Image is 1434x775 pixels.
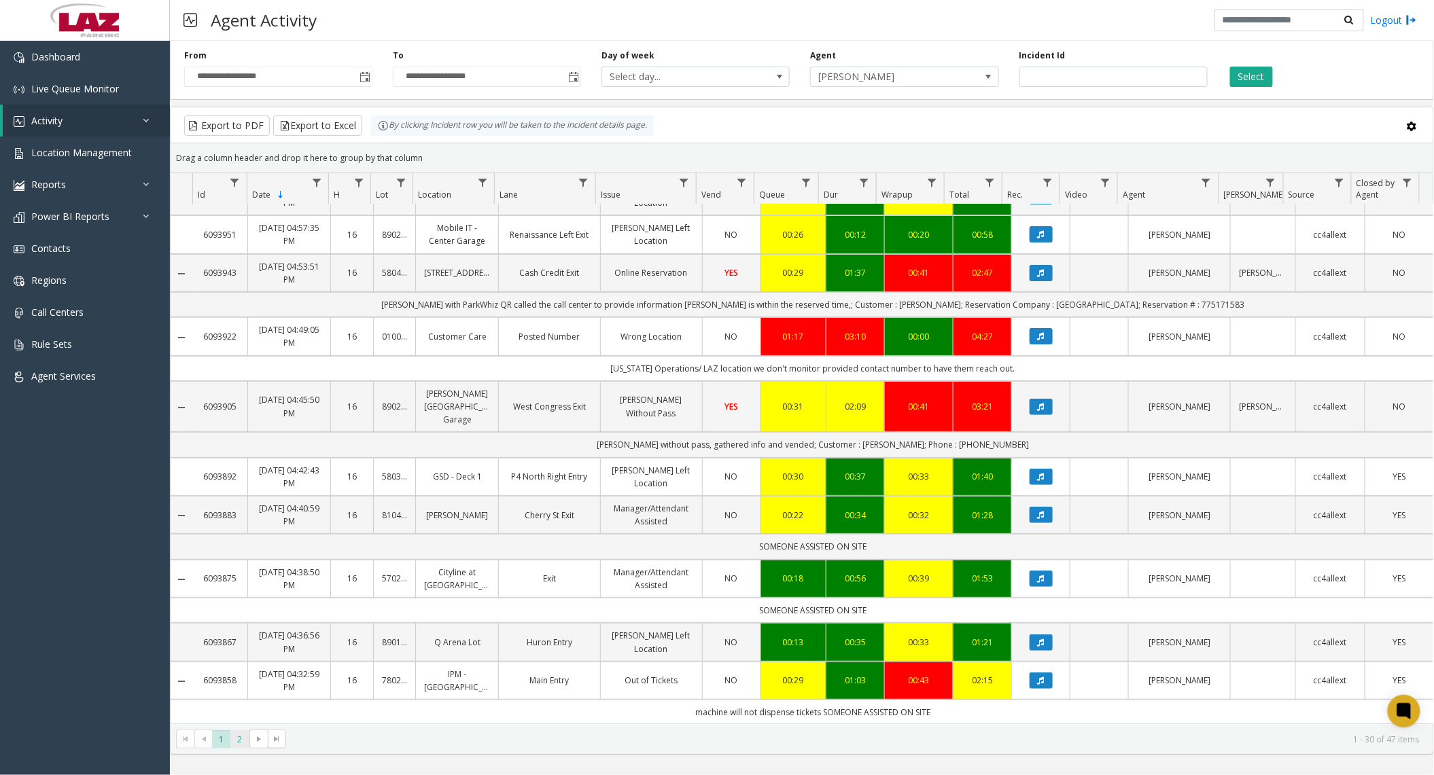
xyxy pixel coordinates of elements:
button: Select [1230,67,1273,87]
div: 00:35 [835,636,876,649]
div: 00:41 [893,400,945,413]
span: Select day... [602,67,752,86]
div: 00:31 [769,400,818,413]
img: 'icon' [14,212,24,223]
div: 01:21 [962,636,1003,649]
a: Main Entry [507,674,592,687]
a: [PERSON_NAME] [1137,470,1222,483]
a: Posted Number [507,330,592,343]
a: NO [711,636,752,649]
img: 'icon' [14,148,24,159]
a: Parker Filter Menu [1261,173,1280,192]
a: 6093875 [200,572,239,585]
a: Collapse Details [171,574,192,585]
a: 02:15 [962,674,1003,687]
div: 01:37 [835,266,876,279]
a: YES [1374,572,1425,585]
a: [PERSON_NAME] [1137,509,1222,522]
span: NO [725,471,738,482]
img: pageIcon [183,3,197,37]
div: 00:34 [835,509,876,522]
button: Export to PDF [184,115,270,136]
a: 890202 [382,400,408,413]
a: 16 [339,509,365,522]
img: 'icon' [14,372,24,382]
a: Logout [1371,13,1417,27]
a: Collapse Details [171,676,192,687]
span: NO [725,509,738,521]
a: H Filter Menu [349,173,368,192]
a: Customer Care [424,330,490,343]
a: Issue Filter Menu [675,173,693,192]
a: 00:26 [769,228,818,241]
span: Dashboard [31,50,80,63]
a: 00:20 [893,228,945,241]
a: [PERSON_NAME] [1137,572,1222,585]
div: 01:28 [962,509,1003,522]
span: Activity [31,114,63,127]
span: Rec. [1007,189,1023,200]
a: 00:00 [893,330,945,343]
a: 16 [339,470,365,483]
img: infoIcon.svg [378,120,389,131]
img: 'icon' [14,84,24,95]
a: 6093883 [200,509,239,522]
a: Lane Filter Menu [574,173,593,192]
a: Huron Entry [507,636,592,649]
a: 16 [339,400,365,413]
a: 00:32 [893,509,945,522]
label: To [393,50,404,62]
span: NO [725,674,738,686]
a: 03:21 [962,400,1003,413]
a: 010016 [382,330,408,343]
a: 01:53 [962,572,1003,585]
a: Manager/Attendant Assisted [609,502,694,528]
span: Go to the next page [249,729,268,749]
a: [DATE] 04:57:35 PM [256,221,322,247]
a: [PERSON_NAME] [424,509,490,522]
span: Contacts [31,242,71,255]
a: 6093951 [200,228,239,241]
a: NO [711,228,752,241]
a: [PERSON_NAME] [1137,228,1222,241]
a: Vend Filter Menu [733,173,751,192]
span: Wrapup [881,189,913,200]
span: NO [1393,331,1405,342]
a: Closed by Agent Filter Menu [1398,173,1416,192]
a: NO [711,674,752,687]
a: Collapse Details [171,402,192,413]
div: 03:10 [835,330,876,343]
a: 6093892 [200,470,239,483]
a: 00:33 [893,636,945,649]
a: [STREET_ADDRESS] [424,266,490,279]
h3: Agent Activity [204,3,323,37]
a: 00:29 [769,674,818,687]
a: Wrong Location [609,330,694,343]
div: Drag a column header and drop it here to group by that column [171,146,1433,170]
span: Go to the last page [271,734,282,744]
span: Location Management [31,146,132,159]
a: 6093905 [200,400,239,413]
a: 00:18 [769,572,818,585]
span: Video [1065,189,1087,200]
kendo-pager-info: 1 - 30 of 47 items [294,734,1420,745]
td: [PERSON_NAME] without pass, gathered info and vended; Customer : [PERSON_NAME]; Phone : [PHONE_NU... [192,432,1433,457]
div: 00:58 [962,228,1003,241]
img: 'icon' [14,180,24,191]
img: 'icon' [14,340,24,350]
td: SOMEONE ASSISTED ON SITE [192,598,1433,623]
span: YES [724,267,738,278]
div: 00:13 [769,636,818,649]
span: Page 2 [230,730,249,749]
span: Date [252,189,270,200]
a: [PERSON_NAME] [1137,400,1222,413]
span: Agent Services [31,370,96,382]
span: [PERSON_NAME] [1224,189,1286,200]
a: 580413 [382,266,408,279]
